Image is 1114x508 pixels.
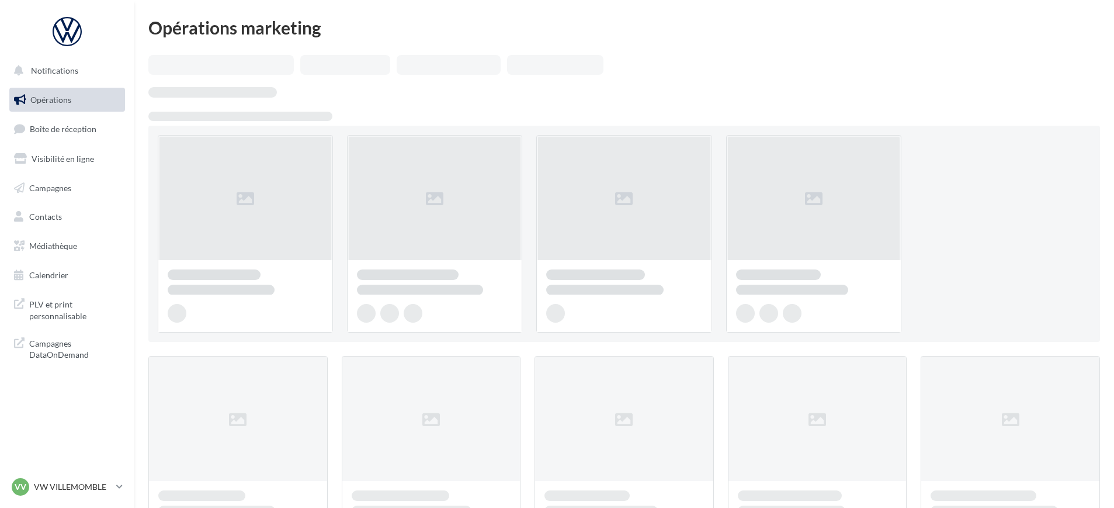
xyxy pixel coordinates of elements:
[34,481,112,493] p: VW VILLEMOMBLE
[7,331,127,365] a: Campagnes DataOnDemand
[31,65,78,75] span: Notifications
[7,292,127,326] a: PLV et print personnalisable
[7,176,127,201] a: Campagnes
[30,124,96,134] span: Boîte de réception
[29,296,120,322] span: PLV et print personnalisable
[7,205,127,229] a: Contacts
[29,270,68,280] span: Calendrier
[7,116,127,141] a: Boîte de réception
[29,336,120,361] span: Campagnes DataOnDemand
[29,182,71,192] span: Campagnes
[15,481,26,493] span: VV
[148,19,1100,36] div: Opérations marketing
[29,212,62,222] span: Contacts
[9,476,125,498] a: VV VW VILLEMOMBLE
[7,234,127,258] a: Médiathèque
[7,58,123,83] button: Notifications
[32,154,94,164] span: Visibilité en ligne
[7,147,127,171] a: Visibilité en ligne
[7,263,127,288] a: Calendrier
[30,95,71,105] span: Opérations
[29,241,77,251] span: Médiathèque
[7,88,127,112] a: Opérations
